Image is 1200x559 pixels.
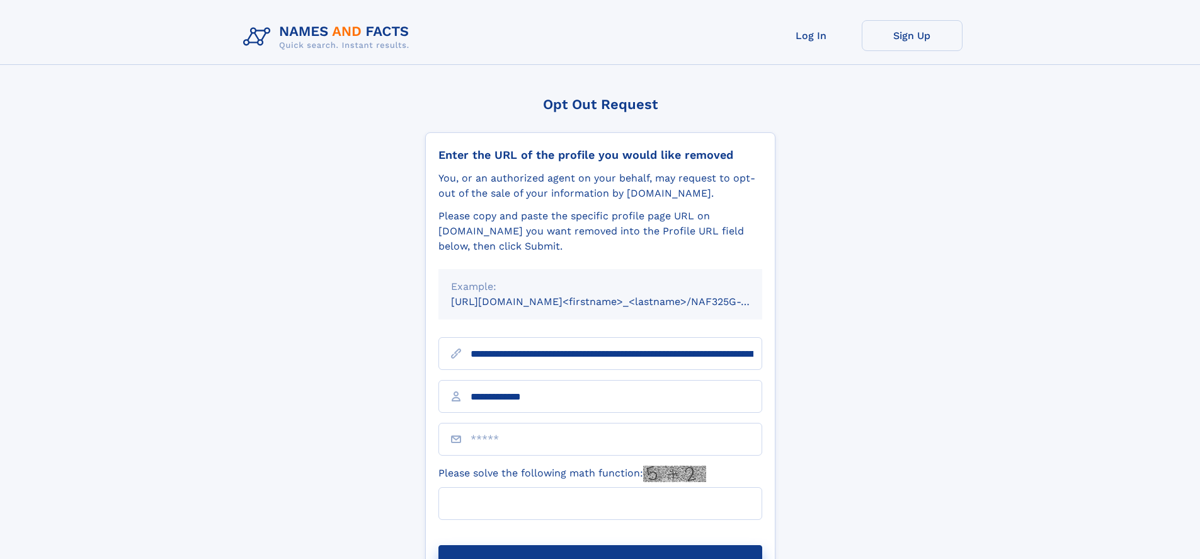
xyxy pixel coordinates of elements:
a: Sign Up [862,20,963,51]
label: Please solve the following math function: [438,466,706,482]
div: Enter the URL of the profile you would like removed [438,148,762,162]
small: [URL][DOMAIN_NAME]<firstname>_<lastname>/NAF325G-xxxxxxxx [451,296,786,308]
img: Logo Names and Facts [238,20,420,54]
a: Log In [761,20,862,51]
div: Opt Out Request [425,96,775,112]
div: Example: [451,279,750,294]
div: You, or an authorized agent on your behalf, may request to opt-out of the sale of your informatio... [438,171,762,201]
div: Please copy and paste the specific profile page URL on [DOMAIN_NAME] you want removed into the Pr... [438,209,762,254]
